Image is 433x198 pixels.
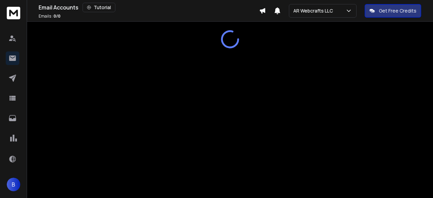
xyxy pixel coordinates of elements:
button: B [7,178,20,191]
button: Get Free Credits [365,4,421,18]
p: Get Free Credits [379,7,416,14]
div: Email Accounts [39,3,259,12]
span: 0 / 0 [53,13,61,19]
button: Tutorial [83,3,115,12]
p: AR Webcrafts LLC [293,7,336,14]
p: Emails : [39,14,61,19]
